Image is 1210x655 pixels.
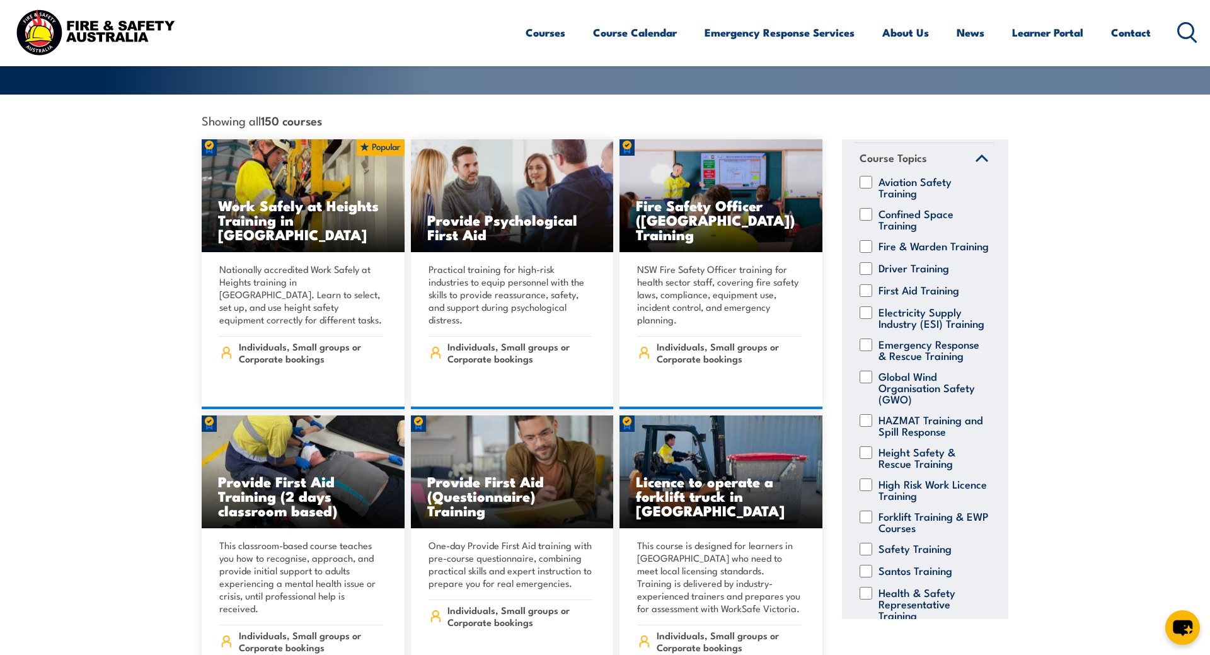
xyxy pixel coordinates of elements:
[860,149,927,166] span: Course Topics
[526,16,565,49] a: Courses
[879,306,989,329] label: Electricity Supply Industry (ESI) Training
[879,414,989,437] label: HAZMAT Training and Spill Response
[447,604,592,628] span: Individuals, Small groups or Corporate bookings
[879,339,989,361] label: Emergency Response & Rescue Training
[879,371,989,405] label: Global Wind Organisation Safety (GWO)
[619,415,822,529] img: Licence to operate a forklift truck Training
[705,16,855,49] a: Emergency Response Services
[636,474,806,518] h3: Licence to operate a forklift truck in [GEOGRAPHIC_DATA]
[879,511,989,533] label: Forklift Training & EWP Courses
[657,629,801,653] span: Individuals, Small groups or Corporate bookings
[429,539,592,589] p: One-day Provide First Aid training with pre-course questionnaire, combining practical skills and ...
[619,139,822,253] a: Fire Safety Officer ([GEOGRAPHIC_DATA]) Training
[447,340,592,364] span: Individuals, Small groups or Corporate bookings
[239,340,383,364] span: Individuals, Small groups or Corporate bookings
[879,565,952,577] label: Santos Training
[219,263,383,326] p: Nationally accredited Work Safely at Heights training in [GEOGRAPHIC_DATA]. Learn to select, set ...
[619,415,822,529] a: Licence to operate a forklift truck in [GEOGRAPHIC_DATA]
[879,262,949,275] label: Driver Training
[882,16,929,49] a: About Us
[879,240,989,253] label: Fire & Warden Training
[427,474,597,518] h3: Provide First Aid (Questionnaire) Training
[411,139,614,253] img: Mental Health First Aid Training Course from Fire & Safety Australia
[202,415,405,529] img: Provide First Aid (Blended Learning)
[429,263,592,326] p: Practical training for high-risk industries to equip personnel with the skills to provide reassur...
[1165,610,1200,645] button: chat-button
[218,474,388,518] h3: Provide First Aid Training (2 days classroom based)
[879,208,989,231] label: Confined Space Training
[957,16,984,49] a: News
[219,539,383,615] p: This classroom-based course teaches you how to recognise, approach, and provide initial support t...
[637,263,801,326] p: NSW Fire Safety Officer training for health sector staff, covering fire safety laws, compliance, ...
[854,143,994,176] a: Course Topics
[593,16,677,49] a: Course Calendar
[1012,16,1083,49] a: Learner Portal
[879,446,989,469] label: Height Safety & Rescue Training
[202,415,405,529] a: Provide First Aid Training (2 days classroom based)
[879,587,989,621] label: Health & Safety Representative Training
[411,415,614,529] a: Provide First Aid (Questionnaire) Training
[427,212,597,241] h3: Provide Psychological First Aid
[879,284,959,297] label: First Aid Training
[1111,16,1151,49] a: Contact
[202,113,322,127] span: Showing all
[202,139,405,253] a: Work Safely at Heights Training in [GEOGRAPHIC_DATA]
[879,543,952,555] label: Safety Training
[202,139,405,253] img: Work Safely at Heights Training (1)
[879,176,989,199] label: Aviation Safety Training
[879,478,989,501] label: High Risk Work Licence Training
[619,139,822,253] img: Fire Safety Advisor
[261,112,322,129] strong: 150 courses
[411,139,614,253] a: Provide Psychological First Aid
[637,539,801,615] p: This course is designed for learners in [GEOGRAPHIC_DATA] who need to meet local licensing standa...
[218,198,388,241] h3: Work Safely at Heights Training in [GEOGRAPHIC_DATA]
[239,629,383,653] span: Individuals, Small groups or Corporate bookings
[411,415,614,529] img: Mental Health First Aid Refresher Training (Standard) (1)
[636,198,806,241] h3: Fire Safety Officer ([GEOGRAPHIC_DATA]) Training
[657,340,801,364] span: Individuals, Small groups or Corporate bookings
